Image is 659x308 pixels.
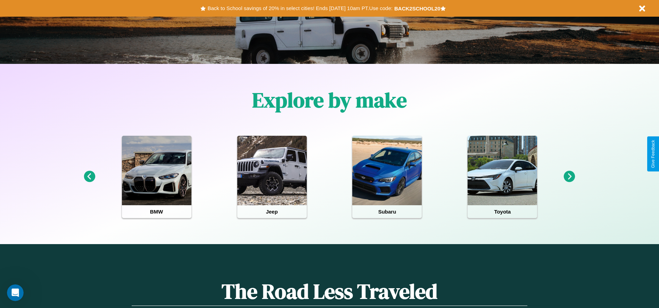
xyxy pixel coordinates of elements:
[7,284,24,301] iframe: Intercom live chat
[394,6,440,11] b: BACK2SCHOOL20
[237,205,307,218] h4: Jeep
[122,205,191,218] h4: BMW
[206,3,394,13] button: Back to School savings of 20% in select cities! Ends [DATE] 10am PT.Use code:
[651,140,656,168] div: Give Feedback
[252,86,407,114] h1: Explore by make
[468,205,537,218] h4: Toyota
[352,205,422,218] h4: Subaru
[132,277,527,306] h1: The Road Less Traveled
